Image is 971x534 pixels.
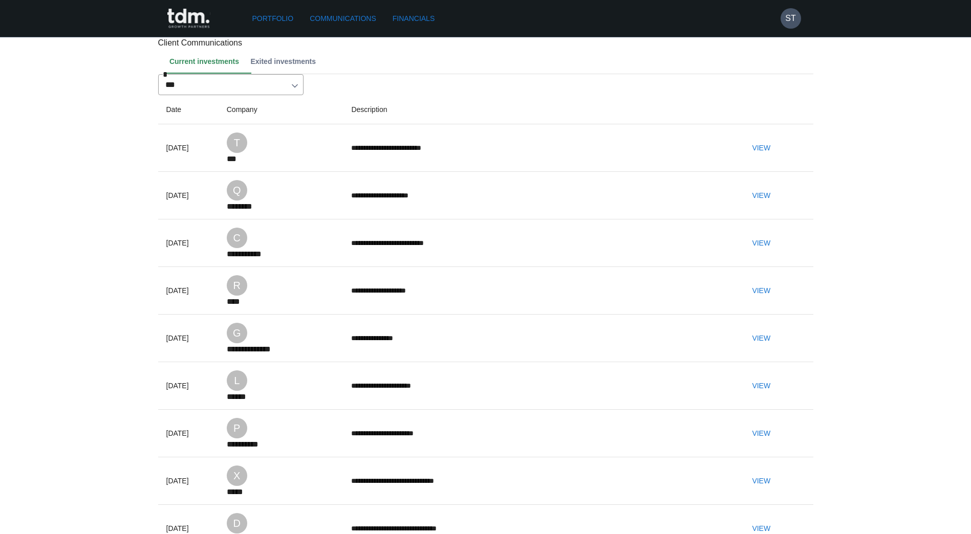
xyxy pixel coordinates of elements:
div: P [227,418,247,438]
a: Portfolio [248,9,298,28]
button: View [745,472,778,491]
button: Current investments [166,49,248,74]
td: [DATE] [158,124,219,172]
button: ST [781,8,801,29]
a: Financials [389,9,439,28]
button: View [745,281,778,300]
button: View [745,329,778,348]
h6: ST [785,12,795,25]
div: L [227,370,247,391]
td: [DATE] [158,457,219,505]
button: View [745,424,778,443]
a: Communications [306,9,380,28]
div: X [227,465,247,486]
th: Description [343,95,737,124]
button: View [745,139,778,158]
div: C [227,228,247,248]
button: View [745,234,778,253]
button: Exited investments [247,49,324,74]
div: D [227,513,247,533]
div: T [227,132,247,153]
td: [DATE] [158,410,219,457]
th: Date [158,95,219,124]
div: R [227,275,247,296]
td: [DATE] [158,362,219,410]
td: [DATE] [158,219,219,267]
td: [DATE] [158,267,219,315]
p: Client Communications [158,37,813,49]
button: View [745,376,778,395]
td: [DATE] [158,172,219,219]
th: Company [219,95,343,124]
div: G [227,323,247,343]
div: Q [227,180,247,201]
button: View [745,186,778,205]
td: [DATE] [158,315,219,362]
div: Client notes tab [166,49,813,74]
